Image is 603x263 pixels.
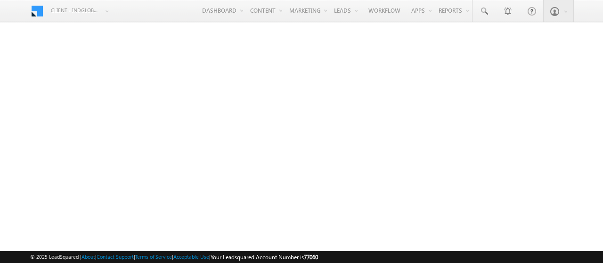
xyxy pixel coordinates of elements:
a: About [81,254,95,260]
span: Client - indglobal1 (77060) [51,6,100,15]
span: 77060 [304,254,318,261]
span: Your Leadsquared Account Number is [211,254,318,261]
a: Contact Support [97,254,134,260]
a: Terms of Service [135,254,172,260]
span: © 2025 LeadSquared | | | | | [30,253,318,262]
a: Acceptable Use [173,254,209,260]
